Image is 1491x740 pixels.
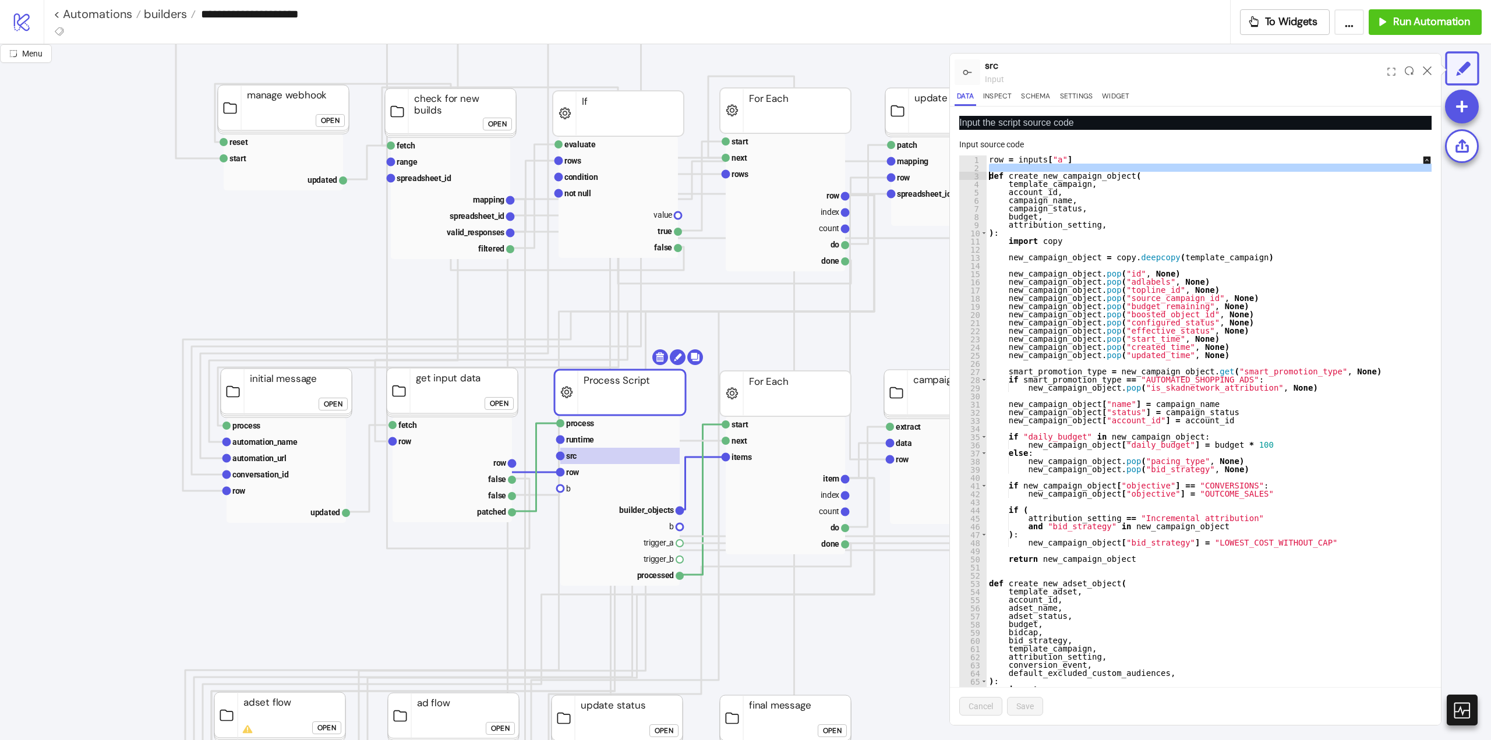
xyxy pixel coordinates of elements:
text: row [897,173,910,182]
text: range [397,157,418,167]
text: start [732,137,748,146]
span: Run Automation [1393,15,1470,29]
div: 28 [959,376,987,384]
text: mapping [473,195,504,204]
div: 11 [959,237,987,245]
div: 50 [959,555,987,563]
div: 16 [959,278,987,286]
button: ... [1334,9,1364,35]
text: automation_url [232,454,287,463]
div: 22 [959,327,987,335]
div: 33 [959,416,987,424]
button: Open [649,724,679,737]
div: 32 [959,408,987,416]
button: Inspect [981,90,1014,106]
text: index [821,207,839,217]
button: Schema [1019,90,1052,106]
span: Toggle code folding, rows 37 through 39 [981,449,987,457]
span: Toggle code folding, rows 28 through 29 [981,376,987,384]
span: builders [141,6,187,22]
button: Cancel [959,697,1002,716]
div: 49 [959,547,987,555]
div: 4 [959,180,987,188]
span: Toggle code folding, rows 65 through 170 [981,677,987,685]
text: start [732,420,748,429]
div: 3 [959,172,987,180]
text: evaluate [564,140,596,149]
div: 46 [959,522,987,530]
span: Menu [22,49,43,58]
text: process [566,419,594,428]
button: Open [485,397,514,410]
div: 57 [959,612,987,620]
text: fetch [397,141,415,150]
div: Open [488,118,507,131]
a: builders [141,8,196,20]
div: 2 [959,164,987,172]
div: 1 [959,155,987,164]
span: To Widgets [1265,15,1318,29]
text: extract [896,422,921,431]
text: valid_responses [447,228,504,237]
text: item [823,474,839,483]
text: not null [564,189,591,198]
div: 19 [959,302,987,310]
button: Open [818,724,847,737]
div: 18 [959,294,987,302]
text: next [732,436,747,445]
button: Open [319,398,348,410]
div: 66 [959,685,987,693]
div: 64 [959,669,987,677]
div: 29 [959,384,987,392]
div: 12 [959,245,987,253]
div: 63 [959,661,987,669]
div: 61 [959,645,987,653]
div: 38 [959,457,987,465]
span: Toggle code folding, rows 47 through 48 [981,530,987,539]
div: 25 [959,351,987,359]
div: 36 [959,441,987,449]
div: 24 [959,343,987,351]
text: row [826,191,840,200]
button: To Widgets [1240,9,1330,35]
div: Open [317,721,336,735]
div: 14 [959,261,987,270]
div: 5 [959,188,987,196]
text: fetch [398,420,417,430]
div: 43 [959,498,987,506]
span: expand [1387,68,1395,76]
div: 23 [959,335,987,343]
div: 45 [959,514,987,522]
div: 8 [959,213,987,221]
text: row [566,468,580,477]
div: 6 [959,196,987,204]
div: 41 [959,481,987,490]
div: 39 [959,465,987,473]
div: 10 [959,229,987,237]
text: row [398,437,412,446]
div: 55 [959,596,987,604]
div: input [985,73,1383,86]
text: conversation_id [232,470,289,479]
span: Toggle code folding, rows 35 through 36 [981,433,987,441]
text: items [732,452,752,462]
div: 51 [959,563,987,571]
div: 60 [959,636,987,645]
text: rows [564,156,581,165]
div: 13 [959,253,987,261]
text: row [896,455,909,464]
text: src [566,451,577,461]
text: condition [564,172,598,182]
text: patch [897,140,917,150]
span: up-square [1423,156,1431,164]
div: 56 [959,604,987,612]
text: count [819,224,839,233]
div: 15 [959,270,987,278]
button: Open [486,722,515,735]
div: 31 [959,400,987,408]
div: Open [324,398,342,411]
div: 54 [959,587,987,596]
p: Input the script source code [959,116,1432,130]
text: b [566,484,571,493]
div: 30 [959,392,987,400]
